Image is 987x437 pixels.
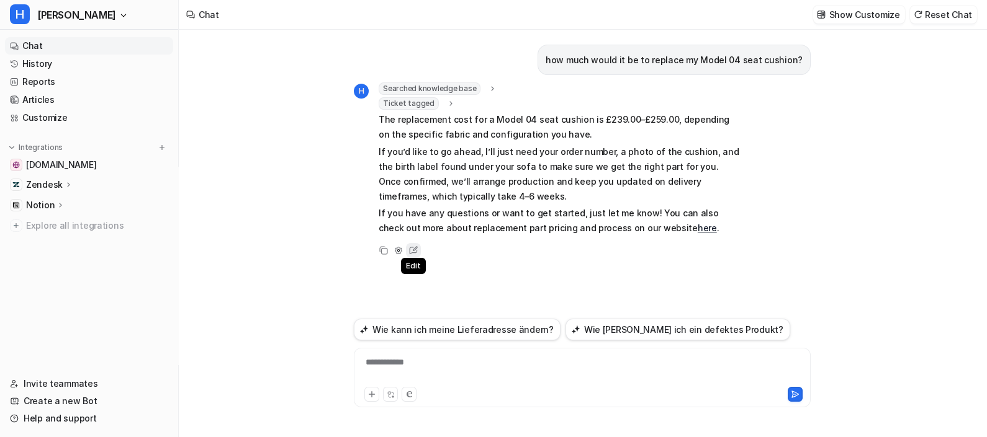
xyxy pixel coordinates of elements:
img: Zendesk [12,181,20,188]
img: menu_add.svg [158,143,166,152]
span: Explore all integrations [26,216,168,236]
img: expand menu [7,143,16,152]
div: Chat [199,8,219,21]
a: Articles [5,91,173,108]
p: The replacement cost for a Model 04 seat cushion is £239.00–£259.00, depending on the specific fa... [379,112,742,142]
p: Show Customize [829,8,900,21]
a: Customize [5,109,173,126]
span: Ticket tagged [379,97,439,110]
a: Help and support [5,410,173,427]
span: [DOMAIN_NAME] [26,159,96,171]
p: how much would it be to replace my Model 04 seat cushion? [546,53,803,68]
p: Notion [26,199,55,211]
a: History [5,55,173,73]
span: Edit [401,258,425,274]
a: Create a new Bot [5,392,173,410]
p: If you have any questions or want to get started, just let me know! You can also check out more a... [379,206,742,236]
p: Integrations [19,143,63,152]
a: Chat [5,37,173,55]
button: Wie [PERSON_NAME] ich ein defektes Produkt? [566,319,790,340]
a: Explore all integrations [5,217,173,234]
button: Reset Chat [910,6,977,24]
a: here [698,223,717,233]
p: If you’d like to go ahead, I’ll just need your order number, a photo of the cushion, and the birt... [379,144,742,204]
span: Searched knowledge base [379,82,480,95]
a: swyfthome.com[DOMAIN_NAME] [5,156,173,174]
span: H [10,4,30,24]
img: customize [817,10,826,19]
a: Reports [5,73,173,90]
img: explore all integrations [10,219,22,232]
button: Integrations [5,141,66,154]
img: Notion [12,201,20,209]
button: Wie kann ich meine Lieferadresse ändern? [354,319,561,340]
p: Zendesk [26,179,63,191]
a: Invite teammates [5,375,173,392]
span: H [354,84,369,99]
img: reset [914,10,922,19]
span: [PERSON_NAME] [37,6,116,24]
img: swyfthome.com [12,161,20,169]
button: Show Customize [813,6,905,24]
